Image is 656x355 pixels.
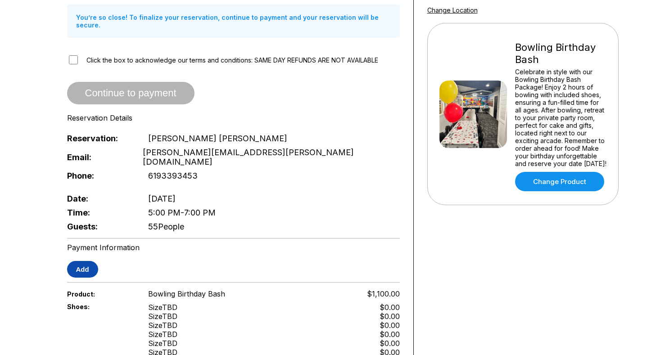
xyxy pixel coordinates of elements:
div: Reservation Details [67,113,400,122]
button: Add [67,261,98,278]
div: Size TBD [148,312,177,321]
span: Guests: [67,222,134,231]
span: [DATE] [148,194,176,203]
span: Phone: [67,171,134,180]
a: Change Product [515,172,604,191]
div: $0.00 [380,321,400,330]
span: Bowling Birthday Bash [148,289,225,298]
span: Time: [67,208,134,217]
div: Size TBD [148,330,177,339]
span: [PERSON_NAME][EMAIL_ADDRESS][PERSON_NAME][DOMAIN_NAME] [143,148,400,166]
span: Click the box to acknowledge our terms and conditions: SAME DAY REFUNDS ARE NOT AVAILABLE [86,56,378,64]
div: Size TBD [148,321,177,330]
div: $0.00 [380,312,400,321]
span: Date: [67,194,134,203]
div: Size TBD [148,303,177,312]
div: Size TBD [148,339,177,348]
span: Shoes: [67,303,134,310]
span: Email: [67,153,128,162]
div: $0.00 [380,330,400,339]
a: Change Location [427,6,478,14]
div: You’re so close! To finalize your reservation, continue to payment and your reservation will be s... [67,4,400,38]
span: Product: [67,290,134,298]
span: [PERSON_NAME] [PERSON_NAME] [148,134,287,143]
div: $0.00 [380,339,400,348]
div: Payment Information [67,243,400,252]
img: Bowling Birthday Bash [439,81,507,148]
div: $0.00 [380,303,400,312]
span: 5:00 PM - 7:00 PM [148,208,216,217]
span: 55 People [148,222,184,231]
span: Reservation: [67,134,134,143]
span: $1,100.00 [367,289,400,298]
span: 6193393453 [148,171,198,180]
div: Bowling Birthday Bash [515,41,606,66]
div: Celebrate in style with our Bowling Birthday Bash Package! Enjoy 2 hours of bowling with included... [515,68,606,167]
